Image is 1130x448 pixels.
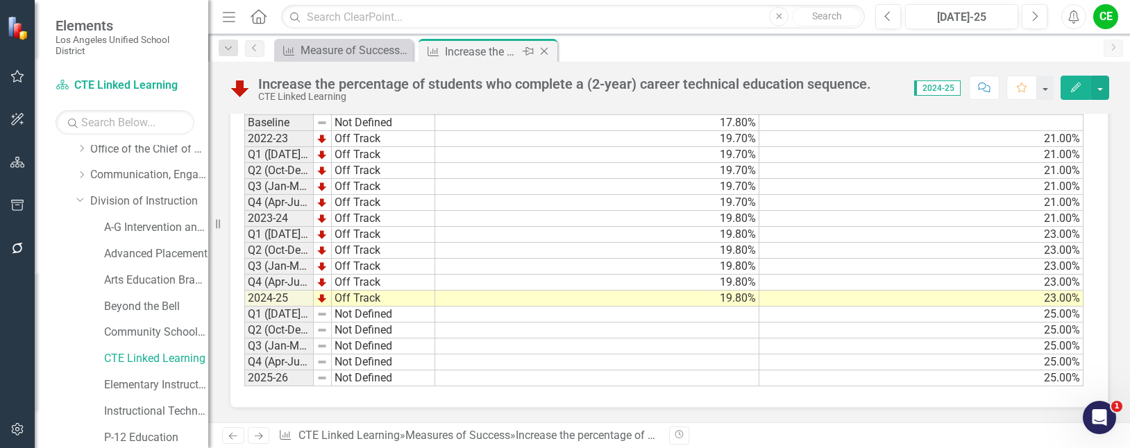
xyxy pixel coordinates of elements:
[914,80,961,96] span: 2024-25
[258,76,871,92] div: Increase the percentage of students who complete a (2-year) career technical education sequence.
[759,131,1083,147] td: 21.00%
[332,291,435,307] td: Off Track
[317,197,328,208] img: TnMDeAgwAPMxUmUi88jYAAAAAElFTkSuQmCC
[317,293,328,304] img: TnMDeAgwAPMxUmUi88jYAAAAAElFTkSuQmCC
[759,322,1083,338] td: 25.00%
[317,325,328,336] img: 8DAGhfEEPCf229AAAAAElFTkSuQmCC
[332,227,435,243] td: Off Track
[317,277,328,288] img: TnMDeAgwAPMxUmUi88jYAAAAAElFTkSuQmCC
[332,195,435,211] td: Off Track
[56,17,194,34] span: Elements
[90,167,208,183] a: Communication, Engagement & Collaboration
[104,377,208,393] a: Elementary Instruction
[90,141,208,157] a: Office of the Chief of Staff
[244,275,314,291] td: Q4 (Apr-Jun)-24/25
[317,165,328,176] img: TnMDeAgwAPMxUmUi88jYAAAAAElFTkSuQmCC
[332,131,435,147] td: Off Track
[332,354,435,370] td: Not Defined
[244,163,314,179] td: Q2 (Oct-Dec)-23/24
[435,243,759,259] td: 19.80%
[301,42,410,59] div: Measure of Success - Scorecard Report
[317,117,328,128] img: 8DAGhfEEPCf229AAAAAElFTkSuQmCC
[905,4,1018,29] button: [DATE]-25
[298,429,400,442] a: CTE Linked Learning
[244,354,314,370] td: Q4 (Apr-Jun)-25/26
[332,275,435,291] td: Off Track
[244,147,314,163] td: Q1 ([DATE]-Sep)-23/24
[104,351,208,367] a: CTE Linked Learning
[759,291,1083,307] td: 23.00%
[56,34,194,57] small: Los Angeles Unified School District
[104,325,208,341] a: Community Schools Initiative
[244,195,314,211] td: Q4 (Apr-Jun)-23/24
[435,131,759,147] td: 19.70%
[317,245,328,256] img: TnMDeAgwAPMxUmUi88jYAAAAAElFTkSuQmCC
[317,356,328,368] img: 8DAGhfEEPCf229AAAAAElFTkSuQmCC
[244,307,314,322] td: Q1 ([DATE]-Sep)-25/26
[812,10,842,21] span: Search
[1111,401,1122,412] span: 1
[317,229,328,240] img: TnMDeAgwAPMxUmUi88jYAAAAAElFTkSuQmCC
[244,114,314,131] td: Baseline
[104,430,208,446] a: P-12 Education
[435,195,759,211] td: 19.70%
[244,259,314,275] td: Q3 (Jan-Mar)-24/25
[317,133,328,144] img: TnMDeAgwAPMxUmUi88jYAAAAAElFTkSuQmCC
[229,77,251,99] img: Off Track
[435,291,759,307] td: 19.80%
[435,275,759,291] td: 19.80%
[759,259,1083,275] td: 23.00%
[244,179,314,195] td: Q3 (Jan-Mar)-23/24
[516,429,994,442] div: Increase the percentage of students who complete a (2-year) career technical education sequence.
[332,179,435,195] td: Off Track
[759,354,1083,370] td: 25.00%
[258,92,871,102] div: CTE Linked Learning
[104,404,208,420] a: Instructional Technology Initiative
[435,114,759,131] td: 17.80%
[244,243,314,259] td: Q2 (Oct-Dec)-24/25
[317,341,328,352] img: 8DAGhfEEPCf229AAAAAElFTkSuQmCC
[332,163,435,179] td: Off Track
[104,246,208,262] a: Advanced Placement
[435,163,759,179] td: 19.70%
[244,322,314,338] td: Q2 (Oct-Dec)-25/26
[759,211,1083,227] td: 21.00%
[317,181,328,192] img: TnMDeAgwAPMxUmUi88jYAAAAAElFTkSuQmCC
[910,9,1013,26] div: [DATE]-25
[332,259,435,275] td: Off Track
[244,338,314,354] td: Q3 (Jan-Mar)-25/26
[332,243,435,259] td: Off Track
[56,78,194,94] a: CTE Linked Learning
[759,227,1083,243] td: 23.00%
[759,307,1083,322] td: 25.00%
[104,220,208,236] a: A-G Intervention and Support
[90,193,208,209] a: Division of Instruction
[435,147,759,163] td: 19.70%
[759,338,1083,354] td: 25.00%
[332,307,435,322] td: Not Defined
[317,309,328,320] img: 8DAGhfEEPCf229AAAAAElFTkSuQmCC
[332,211,435,227] td: Off Track
[759,147,1083,163] td: 21.00%
[317,213,328,224] img: TnMDeAgwAPMxUmUi88jYAAAAAElFTkSuQmCC
[281,5,865,29] input: Search ClearPoint...
[445,43,519,60] div: Increase the percentage of students who complete a (2-year) career technical education sequence.
[278,428,659,444] div: » »
[244,227,314,243] td: Q1 ([DATE]-Sep)-24/25
[435,259,759,275] td: 19.80%
[1093,4,1118,29] div: CE
[244,131,314,147] td: 2022-23
[1083,401,1116,434] iframe: Intercom live chat
[332,147,435,163] td: Off Track
[792,7,861,26] button: Search
[244,370,314,386] td: 2025-26
[104,273,208,288] a: Arts Education Branch
[244,211,314,227] td: 2023-24
[405,429,510,442] a: Measures of Success
[104,299,208,315] a: Beyond the Bell
[759,179,1083,195] td: 21.00%
[759,195,1083,211] td: 21.00%
[435,211,759,227] td: 19.80%
[332,114,435,131] td: Not Defined
[435,179,759,195] td: 19.70%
